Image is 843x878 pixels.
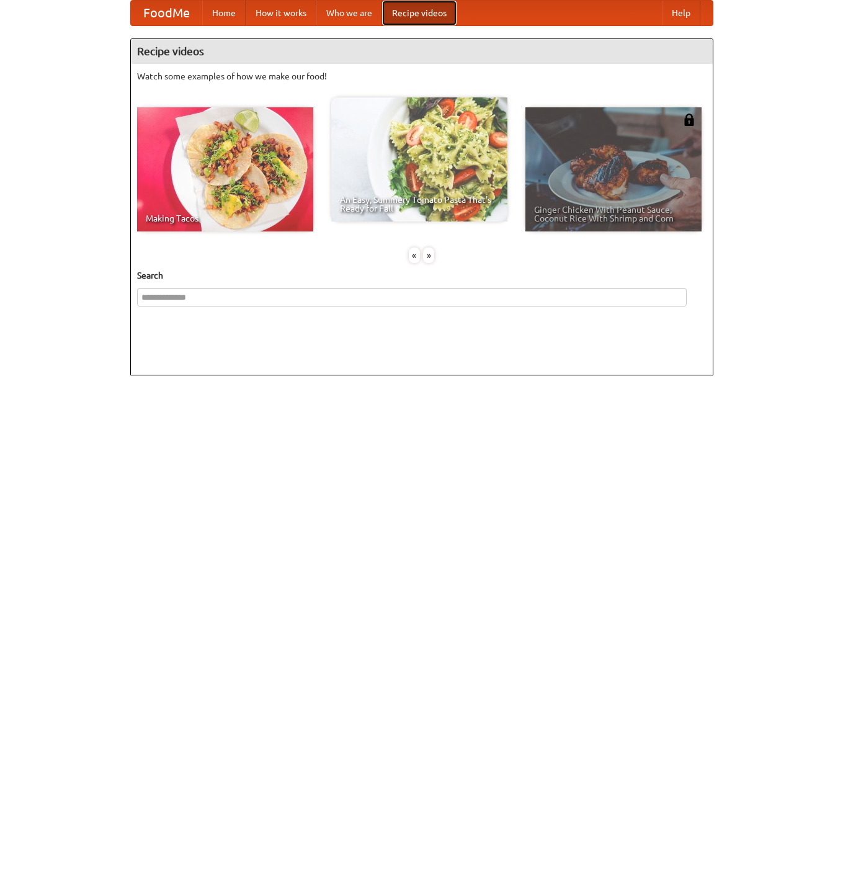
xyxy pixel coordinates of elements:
h4: Recipe videos [131,39,713,64]
a: Home [202,1,246,25]
span: Making Tacos [146,214,305,223]
a: How it works [246,1,316,25]
a: Making Tacos [137,107,313,231]
span: An Easy, Summery Tomato Pasta That's Ready for Fall [340,195,499,213]
p: Watch some examples of how we make our food! [137,70,707,83]
img: 483408.png [683,114,695,126]
a: Recipe videos [382,1,457,25]
a: Help [662,1,700,25]
div: « [409,248,420,263]
a: Who we are [316,1,382,25]
a: FoodMe [131,1,202,25]
a: An Easy, Summery Tomato Pasta That's Ready for Fall [331,97,507,222]
h5: Search [137,269,707,282]
div: » [423,248,434,263]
